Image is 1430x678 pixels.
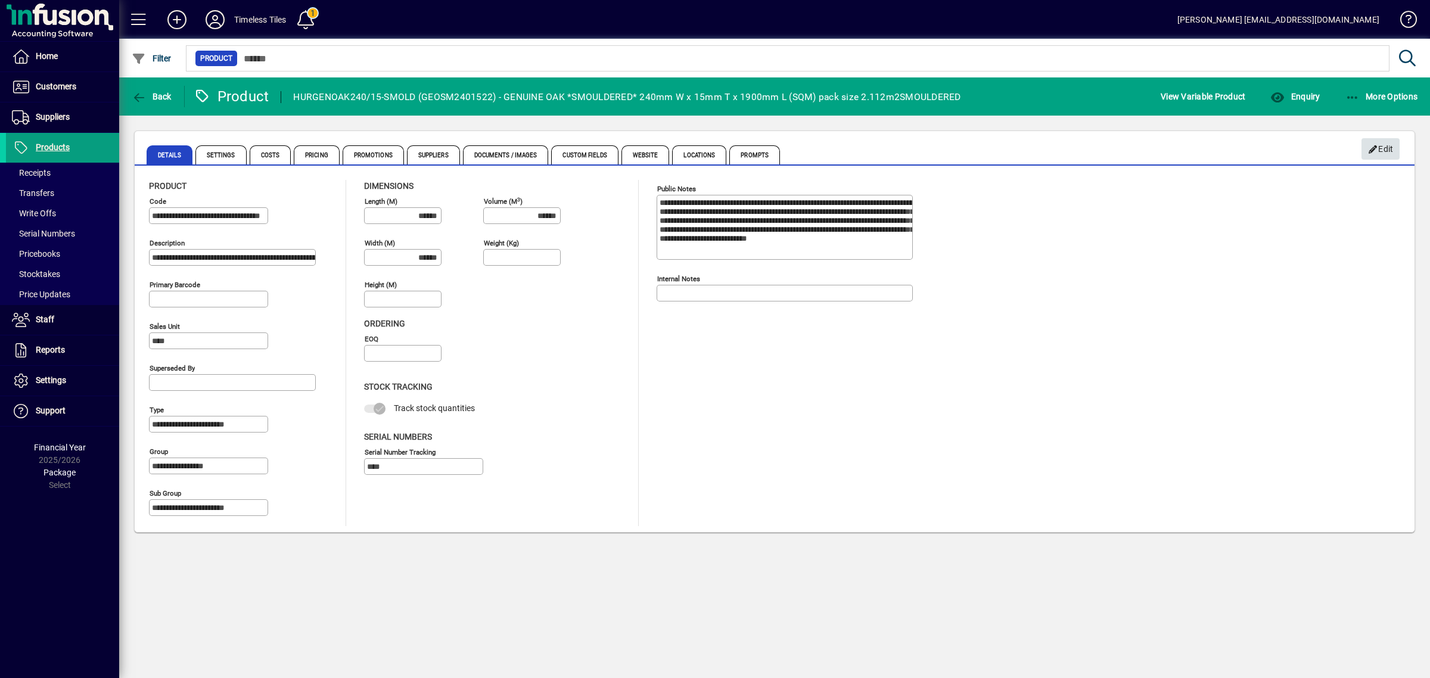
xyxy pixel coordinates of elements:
[6,183,119,203] a: Transfers
[150,239,185,247] mat-label: Description
[484,197,523,206] mat-label: Volume (m )
[484,239,519,247] mat-label: Weight (Kg)
[36,406,66,415] span: Support
[6,203,119,223] a: Write Offs
[6,244,119,264] a: Pricebooks
[1177,10,1379,29] div: [PERSON_NAME] [EMAIL_ADDRESS][DOMAIN_NAME]
[1391,2,1415,41] a: Knowledge Base
[1368,139,1394,159] span: Edit
[36,51,58,61] span: Home
[1161,87,1245,106] span: View Variable Product
[129,86,175,107] button: Back
[234,10,286,29] div: Timeless Tiles
[1361,138,1400,160] button: Edit
[365,239,395,247] mat-label: Width (m)
[36,345,65,354] span: Reports
[149,181,186,191] span: Product
[34,443,86,452] span: Financial Year
[147,145,192,164] span: Details
[407,145,460,164] span: Suppliers
[12,229,75,238] span: Serial Numbers
[672,145,726,164] span: Locations
[1267,86,1323,107] button: Enquiry
[196,9,234,30] button: Profile
[551,145,618,164] span: Custom Fields
[6,163,119,183] a: Receipts
[365,447,436,456] mat-label: Serial Number tracking
[6,102,119,132] a: Suppliers
[36,375,66,385] span: Settings
[150,489,181,497] mat-label: Sub group
[657,275,700,283] mat-label: Internal Notes
[158,9,196,30] button: Add
[1345,92,1418,101] span: More Options
[200,52,232,64] span: Product
[657,185,696,193] mat-label: Public Notes
[293,88,960,107] div: HURGENOAK240/15-SMOLD (GEOSM2401522) - GENUINE OAK *SMOULDERED* 240mm W x 15mm T x 1900mm L (SQM)...
[1158,86,1248,107] button: View Variable Product
[6,396,119,426] a: Support
[119,86,185,107] app-page-header-button: Back
[294,145,340,164] span: Pricing
[36,142,70,152] span: Products
[621,145,670,164] span: Website
[343,145,404,164] span: Promotions
[1342,86,1421,107] button: More Options
[6,335,119,365] a: Reports
[12,188,54,198] span: Transfers
[12,249,60,259] span: Pricebooks
[6,264,119,284] a: Stocktakes
[6,305,119,335] a: Staff
[1270,92,1320,101] span: Enquiry
[150,364,195,372] mat-label: Superseded by
[364,181,414,191] span: Dimensions
[364,319,405,328] span: Ordering
[729,145,780,164] span: Prompts
[36,112,70,122] span: Suppliers
[463,145,549,164] span: Documents / Images
[6,42,119,71] a: Home
[129,48,175,69] button: Filter
[150,447,168,456] mat-label: Group
[517,196,520,202] sup: 3
[394,403,475,413] span: Track stock quantities
[365,281,397,289] mat-label: Height (m)
[364,432,432,441] span: Serial Numbers
[6,72,119,102] a: Customers
[132,92,172,101] span: Back
[150,281,200,289] mat-label: Primary barcode
[365,335,378,343] mat-label: EOQ
[12,290,70,299] span: Price Updates
[6,284,119,304] a: Price Updates
[364,382,433,391] span: Stock Tracking
[12,168,51,178] span: Receipts
[36,315,54,324] span: Staff
[43,468,76,477] span: Package
[195,145,247,164] span: Settings
[194,87,269,106] div: Product
[150,197,166,206] mat-label: Code
[150,406,164,414] mat-label: Type
[250,145,291,164] span: Costs
[6,223,119,244] a: Serial Numbers
[365,197,397,206] mat-label: Length (m)
[150,322,180,331] mat-label: Sales unit
[36,82,76,91] span: Customers
[12,209,56,218] span: Write Offs
[12,269,60,279] span: Stocktakes
[132,54,172,63] span: Filter
[6,366,119,396] a: Settings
